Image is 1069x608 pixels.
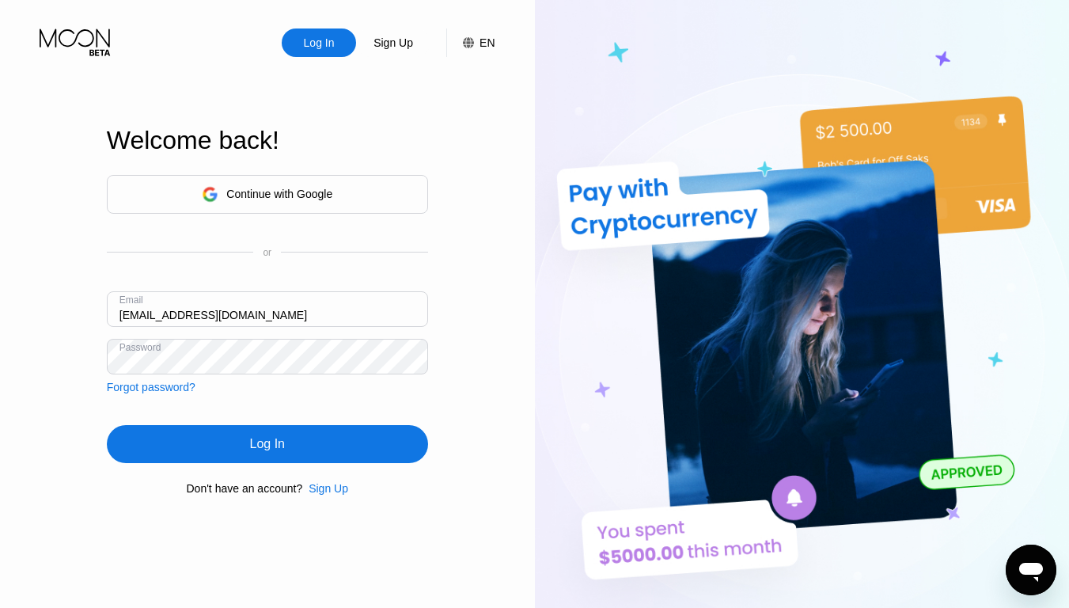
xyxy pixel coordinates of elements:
[302,482,348,495] div: Sign Up
[107,425,428,463] div: Log In
[309,482,348,495] div: Sign Up
[282,28,356,57] div: Log In
[226,188,332,200] div: Continue with Google
[372,35,415,51] div: Sign Up
[187,482,303,495] div: Don't have an account?
[119,294,143,306] div: Email
[250,436,285,452] div: Log In
[480,36,495,49] div: EN
[107,381,195,393] div: Forgot password?
[1006,545,1056,595] iframe: Button to launch messaging window
[107,126,428,155] div: Welcome back!
[107,175,428,214] div: Continue with Google
[119,342,161,353] div: Password
[446,28,495,57] div: EN
[356,28,430,57] div: Sign Up
[302,35,336,51] div: Log In
[263,247,271,258] div: or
